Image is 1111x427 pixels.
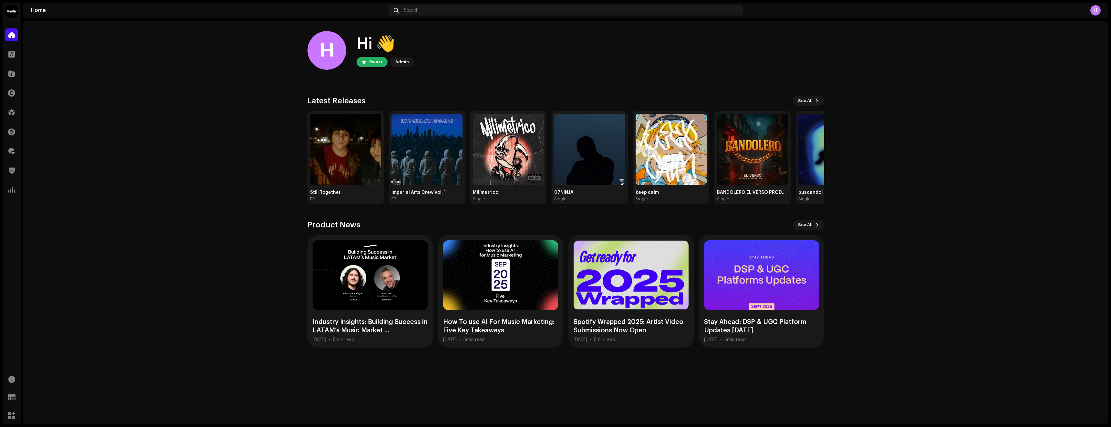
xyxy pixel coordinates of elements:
[459,337,461,342] div: •
[554,190,625,195] div: 07NINJA
[704,318,819,335] div: Stay Ahead: DSP & UGC Platform Updates [DATE]
[307,220,360,230] h3: Product News
[636,114,707,185] img: 8233ad86-88c9-4d08-9482-3aea3151c01e
[463,337,485,342] div: 5
[333,337,354,342] div: 5
[310,196,315,202] div: EP
[798,196,811,202] div: Single
[310,190,381,195] div: Still Together
[554,114,625,185] img: 2808a333-d226-42ef-a420-ac7f6d1faa7e
[391,114,462,185] img: d9959548-41fd-4855-98d3-a4aa040d9d23
[597,338,615,342] span: min read
[798,94,813,107] span: See All
[717,196,729,202] div: Single
[636,196,648,202] div: Single
[307,31,346,70] div: H
[473,196,485,202] div: Single
[717,190,788,195] div: BANDOLERO EL VERSO PRODUCE PM RECORDS
[793,220,824,230] button: See All
[1090,5,1101,16] div: H
[594,337,615,342] div: 5
[466,338,485,342] span: min read
[404,8,419,13] span: Search
[443,318,558,335] div: How To use AI For Music Marketing: Five Key Takeaways
[313,337,326,342] div: [DATE]
[554,196,566,202] div: Single
[724,337,746,342] div: 5
[443,337,457,342] div: [DATE]
[391,196,396,202] div: EP
[473,114,544,185] img: c0b193c3-74b6-4b3f-80e7-98eee18d1417
[793,96,824,106] button: See All
[574,318,689,335] div: Spotify Wrapped 2025: Artist Video Submissions Now Open
[357,34,414,54] div: Hi 👋
[313,318,428,335] div: Industry Insights: Building Success in LATAM’s Music Market ...
[395,58,409,66] div: Admin
[369,58,382,66] div: Owner
[5,5,18,18] img: 10370c6a-d0e2-4592-b8a2-38f444b0ca44
[307,96,366,106] h3: Latest Releases
[727,338,746,342] span: min read
[336,338,354,342] span: min read
[704,337,718,342] div: [DATE]
[590,337,591,342] div: •
[391,190,462,195] div: Imperial Arts Crew Vol. 1
[717,114,788,185] img: d7f5836e-e9f0-4915-9e63-5a0615245611
[798,190,869,195] div: buscando lugares
[310,114,381,185] img: f6e0e80c-b535-45e4-a576-4d156b0655ca
[636,190,707,195] div: keep calm
[798,218,813,231] span: See All
[720,337,722,342] div: •
[798,114,869,185] img: 3ba253c3-a28a-4c5c-aa2a-9bf360cae94b
[329,337,330,342] div: •
[473,190,544,195] div: Milímetrico
[574,337,587,342] div: [DATE]
[31,8,386,13] div: Home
